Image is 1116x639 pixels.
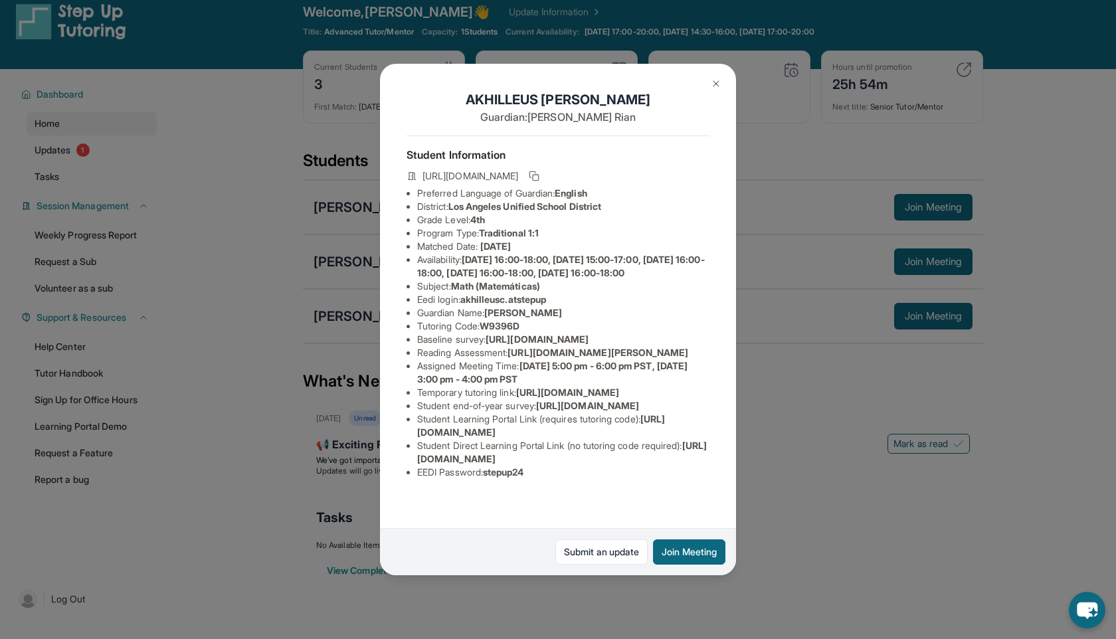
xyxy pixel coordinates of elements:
li: Grade Level: [417,213,709,227]
li: Temporary tutoring link : [417,386,709,399]
li: Eedi login : [417,293,709,306]
li: Subject : [417,280,709,293]
button: Join Meeting [653,539,725,565]
span: [PERSON_NAME] [484,307,562,318]
h1: AKHILLEUS [PERSON_NAME] [407,90,709,109]
li: Guardian Name : [417,306,709,319]
span: [DATE] [480,240,511,252]
h4: Student Information [407,147,709,163]
img: Close Icon [711,78,721,89]
li: Student Learning Portal Link (requires tutoring code) : [417,412,709,439]
span: [URL][DOMAIN_NAME] [536,400,639,411]
li: Assigned Meeting Time : [417,359,709,386]
span: [URL][DOMAIN_NAME] [486,333,589,345]
span: stepup24 [483,466,524,478]
span: Los Angeles Unified School District [448,201,601,212]
li: Matched Date: [417,240,709,253]
li: Reading Assessment : [417,346,709,359]
li: District: [417,200,709,213]
span: [DATE] 5:00 pm - 6:00 pm PST, [DATE] 3:00 pm - 4:00 pm PST [417,360,688,385]
span: English [555,187,587,199]
span: [DATE] 16:00-18:00, [DATE] 15:00-17:00, [DATE] 16:00-18:00, [DATE] 16:00-18:00, [DATE] 16:00-18:00 [417,254,705,278]
li: Student Direct Learning Portal Link (no tutoring code required) : [417,439,709,466]
p: Guardian: [PERSON_NAME] Rian [407,109,709,125]
span: [URL][DOMAIN_NAME][PERSON_NAME] [508,347,688,358]
span: Traditional 1:1 [479,227,539,238]
li: Baseline survey : [417,333,709,346]
span: akhilleusc.atstepup [460,294,546,305]
span: Math (Matemáticas) [451,280,540,292]
li: Tutoring Code : [417,319,709,333]
span: 4th [470,214,485,225]
li: Student end-of-year survey : [417,399,709,412]
li: Availability: [417,253,709,280]
span: [URL][DOMAIN_NAME] [422,169,518,183]
button: chat-button [1069,592,1105,628]
span: [URL][DOMAIN_NAME] [516,387,619,398]
span: W9396D [480,320,519,331]
li: EEDI Password : [417,466,709,479]
a: Submit an update [555,539,648,565]
li: Program Type: [417,227,709,240]
button: Copy link [526,168,542,184]
li: Preferred Language of Guardian: [417,187,709,200]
